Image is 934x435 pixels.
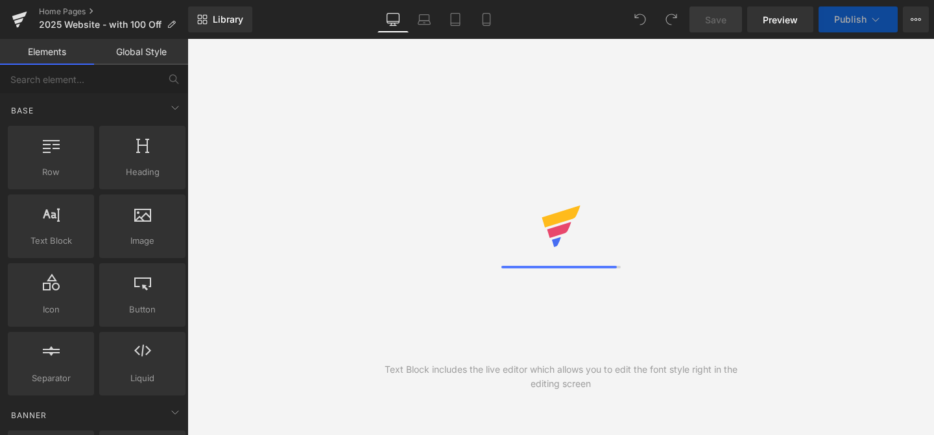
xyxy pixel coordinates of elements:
[834,14,867,25] span: Publish
[103,371,182,385] span: Liquid
[10,409,48,421] span: Banner
[12,165,90,179] span: Row
[10,104,35,117] span: Base
[39,6,188,17] a: Home Pages
[12,303,90,316] span: Icon
[705,13,726,27] span: Save
[819,6,898,32] button: Publish
[377,6,409,32] a: Desktop
[213,14,243,25] span: Library
[627,6,653,32] button: Undo
[103,234,182,248] span: Image
[188,6,252,32] a: New Library
[12,371,90,385] span: Separator
[763,13,798,27] span: Preview
[471,6,502,32] a: Mobile
[12,234,90,248] span: Text Block
[39,19,162,30] span: 2025 Website - with 100 Off
[374,362,748,391] div: Text Block includes the live editor which allows you to edit the font style right in the editing ...
[409,6,440,32] a: Laptop
[658,6,684,32] button: Redo
[440,6,471,32] a: Tablet
[747,6,813,32] a: Preview
[103,303,182,316] span: Button
[103,165,182,179] span: Heading
[903,6,929,32] button: More
[94,39,188,65] a: Global Style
